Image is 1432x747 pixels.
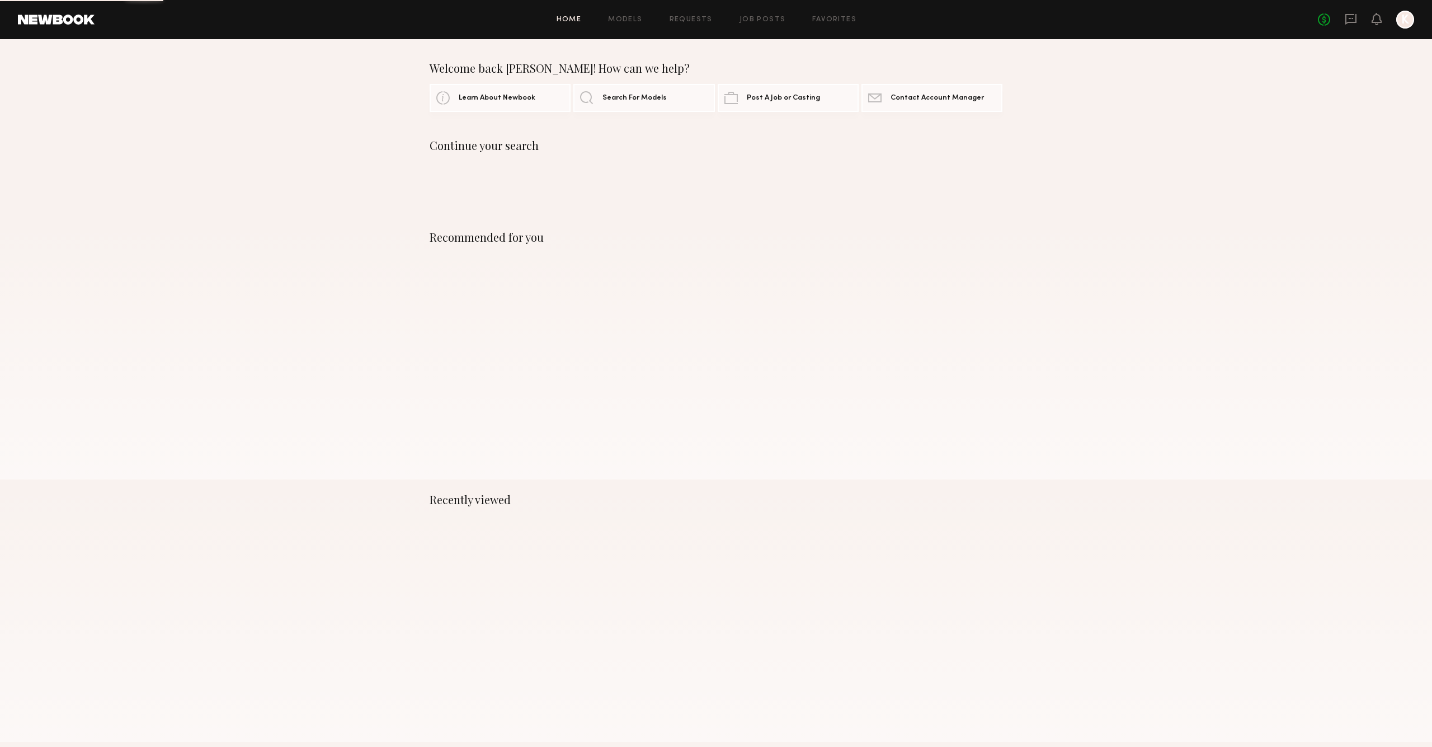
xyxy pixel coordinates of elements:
[430,62,1002,75] div: Welcome back [PERSON_NAME]! How can we help?
[812,16,856,24] a: Favorites
[608,16,642,24] a: Models
[430,231,1002,244] div: Recommended for you
[430,139,1002,152] div: Continue your search
[891,95,984,102] span: Contact Account Manager
[718,84,859,112] a: Post A Job or Casting
[739,16,786,24] a: Job Posts
[670,16,713,24] a: Requests
[459,95,535,102] span: Learn About Newbook
[1396,11,1414,29] a: K
[861,84,1002,112] a: Contact Account Manager
[557,16,582,24] a: Home
[747,95,820,102] span: Post A Job or Casting
[430,493,1002,506] div: Recently viewed
[602,95,667,102] span: Search For Models
[430,84,571,112] a: Learn About Newbook
[573,84,714,112] a: Search For Models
